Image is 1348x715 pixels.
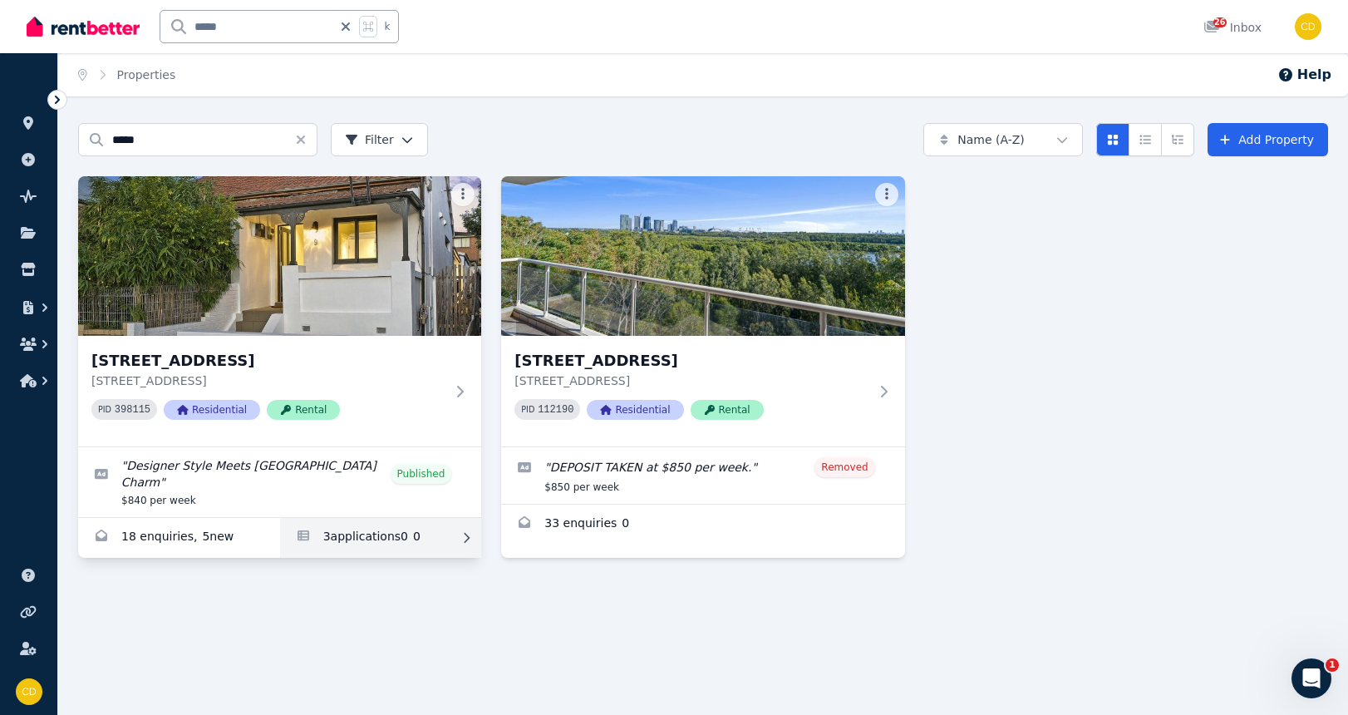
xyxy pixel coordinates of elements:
[875,183,898,206] button: More options
[91,349,445,372] h3: [STREET_ADDRESS]
[117,68,176,81] a: Properties
[923,123,1083,156] button: Name (A-Z)
[98,405,111,414] small: PID
[1203,19,1262,36] div: Inbox
[27,14,140,39] img: RentBetter
[16,678,42,705] img: Chris Dimitropoulos
[451,183,475,206] button: More options
[521,405,534,414] small: PID
[1277,65,1331,85] button: Help
[501,176,904,336] img: 703/4 Wentworth Drive, Liberty Grove
[1208,123,1328,156] a: Add Property
[514,372,868,389] p: [STREET_ADDRESS]
[267,400,340,420] span: Rental
[691,400,764,420] span: Rental
[280,518,482,558] a: Applications for 9 Grove St, Dulwich Hill
[294,123,317,156] button: Clear search
[1295,13,1321,40] img: Chris Dimitropoulos
[78,176,481,446] a: 9 Grove St, Dulwich Hill[STREET_ADDRESS][STREET_ADDRESS]PID 398115ResidentialRental
[78,447,481,517] a: Edit listing: Designer Style Meets Dulwich Hill Charm
[587,400,683,420] span: Residential
[1096,123,1194,156] div: View options
[1213,17,1227,27] span: 26
[1129,123,1162,156] button: Compact list view
[78,176,481,336] img: 9 Grove St, Dulwich Hill
[1161,123,1194,156] button: Expanded list view
[78,518,280,558] a: Enquiries for 9 Grove St, Dulwich Hill
[331,123,428,156] button: Filter
[164,400,260,420] span: Residential
[514,349,868,372] h3: [STREET_ADDRESS]
[384,20,390,33] span: k
[1096,123,1129,156] button: Card view
[501,176,904,446] a: 703/4 Wentworth Drive, Liberty Grove[STREET_ADDRESS][STREET_ADDRESS]PID 112190ResidentialRental
[345,131,394,148] span: Filter
[1326,658,1339,672] span: 1
[1291,658,1331,698] iframe: Intercom live chat
[501,447,904,504] a: Edit listing: DEPOSIT TAKEN at $850 per week.
[58,53,195,96] nav: Breadcrumb
[501,505,904,545] a: Enquiries for 703/4 Wentworth Drive, Liberty Grove
[91,372,445,389] p: [STREET_ADDRESS]
[538,404,573,416] code: 112190
[957,131,1025,148] span: Name (A-Z)
[115,404,150,416] code: 398115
